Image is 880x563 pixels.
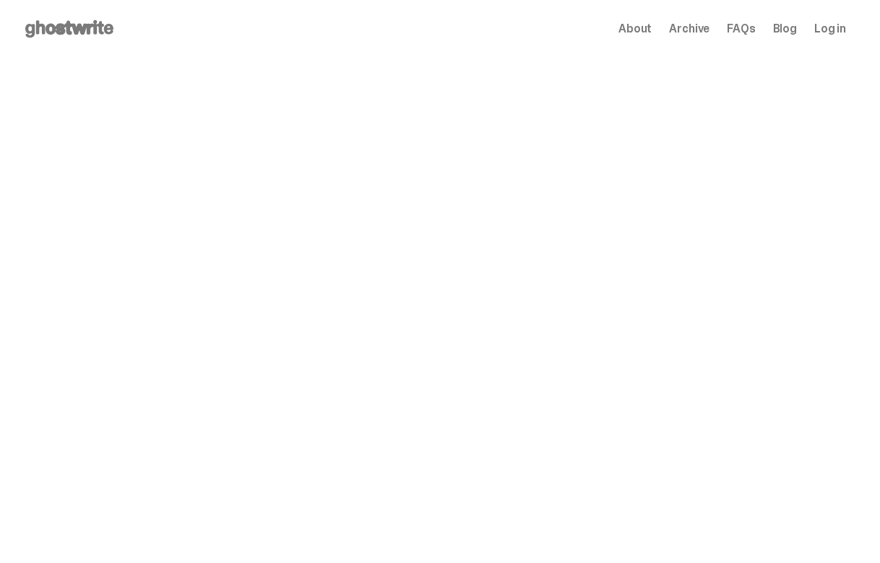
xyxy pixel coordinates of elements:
[727,23,755,35] a: FAQs
[669,23,709,35] a: Archive
[773,23,797,35] a: Blog
[618,23,652,35] a: About
[814,23,846,35] a: Log in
